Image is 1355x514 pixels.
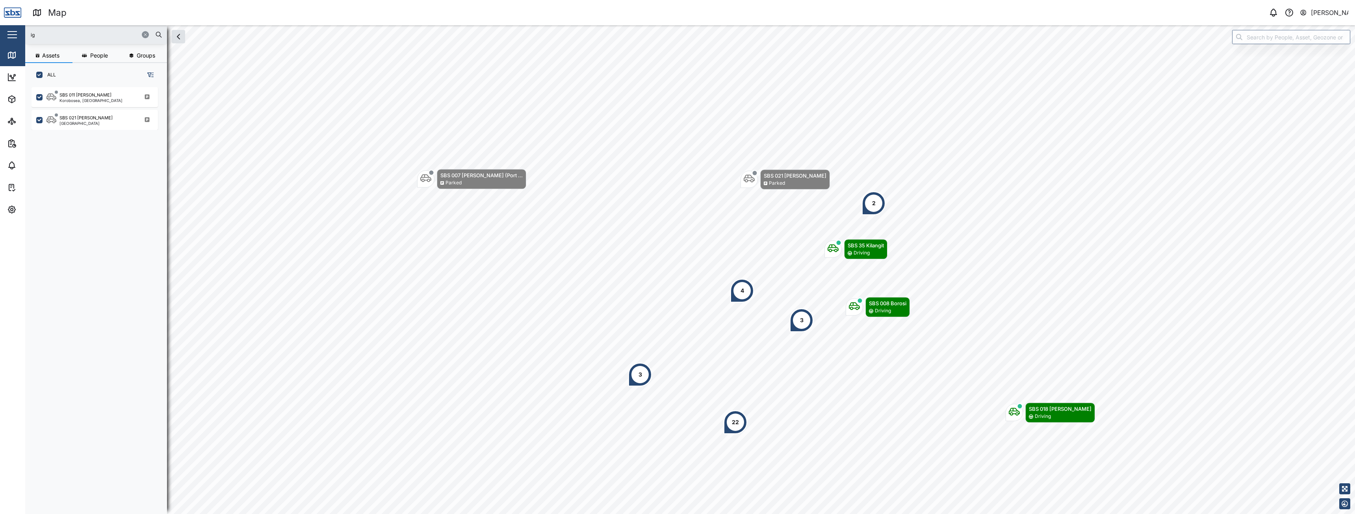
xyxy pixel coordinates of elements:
[137,53,155,58] span: Groups
[848,241,884,249] div: SBS 35 Kilangit
[730,279,754,302] div: Map marker
[32,84,167,508] div: grid
[869,299,906,307] div: SBS 008 Borosi
[724,410,747,434] div: Map marker
[30,29,162,41] input: Search assets or drivers
[875,307,891,315] div: Driving
[1299,7,1349,18] button: [PERSON_NAME]
[440,171,523,179] div: SBS 007 [PERSON_NAME] (Port ...
[445,179,462,187] div: Parked
[43,72,56,78] label: ALL
[639,370,642,379] div: 3
[1029,405,1091,413] div: SBS 018 [PERSON_NAME]
[20,117,39,126] div: Sites
[872,199,876,208] div: 2
[20,73,56,82] div: Dashboard
[20,205,48,214] div: Settings
[854,249,870,257] div: Driving
[59,98,123,102] div: Korobosea, [GEOGRAPHIC_DATA]
[800,316,804,325] div: 3
[790,308,813,332] div: Map marker
[20,183,42,192] div: Tasks
[824,239,887,259] div: Map marker
[732,418,739,427] div: 22
[628,363,652,386] div: Map marker
[59,115,113,121] div: SBS 021 [PERSON_NAME]
[20,95,45,104] div: Assets
[48,6,67,20] div: Map
[90,53,108,58] span: People
[1232,30,1350,44] input: Search by People, Asset, Geozone or Place
[59,92,111,98] div: SBS 011 [PERSON_NAME]
[20,161,45,170] div: Alarms
[764,172,826,180] div: SBS 021 [PERSON_NAME]
[769,180,785,187] div: Parked
[4,4,21,21] img: Main Logo
[25,25,1355,514] canvas: Map
[1035,413,1051,420] div: Driving
[741,286,744,295] div: 4
[846,297,910,317] div: Map marker
[862,191,885,215] div: Map marker
[1311,8,1349,18] div: [PERSON_NAME]
[20,139,47,148] div: Reports
[417,169,526,189] div: Map marker
[1006,403,1095,423] div: Map marker
[741,169,830,189] div: Map marker
[20,51,38,59] div: Map
[42,53,59,58] span: Assets
[59,121,113,125] div: [GEOGRAPHIC_DATA]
